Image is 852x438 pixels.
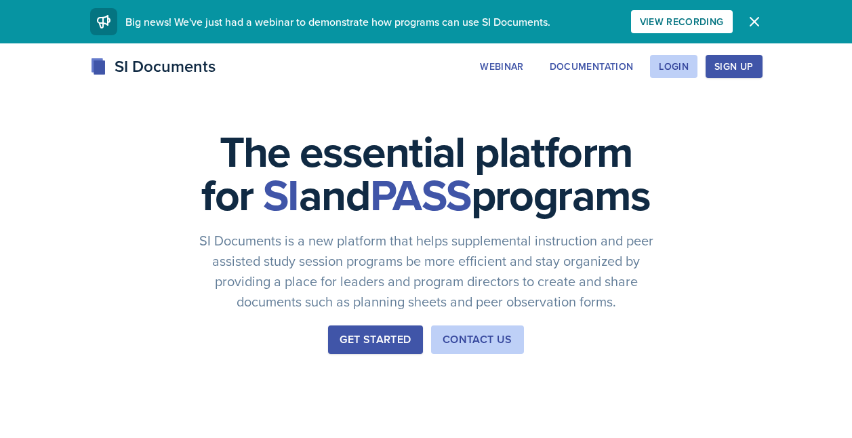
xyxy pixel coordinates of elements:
button: View Recording [631,10,733,33]
span: Big news! We've just had a webinar to demonstrate how programs can use SI Documents. [125,14,550,29]
div: Sign Up [714,61,753,72]
button: Get Started [328,325,422,354]
div: View Recording [640,16,724,27]
button: Documentation [541,55,643,78]
button: Webinar [471,55,532,78]
button: Contact Us [431,325,524,354]
div: SI Documents [90,54,216,79]
button: Sign Up [706,55,762,78]
div: Webinar [480,61,523,72]
div: Contact Us [443,332,512,348]
div: Documentation [550,61,634,72]
div: Get Started [340,332,411,348]
div: Login [659,61,689,72]
button: Login [650,55,697,78]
